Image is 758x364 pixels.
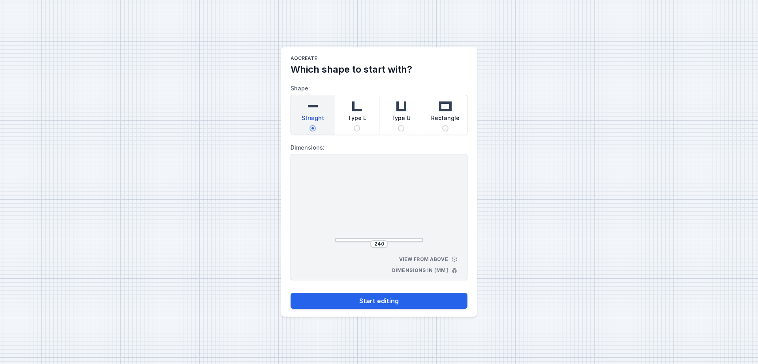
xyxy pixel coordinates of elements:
[354,125,360,131] input: Type L
[291,63,467,76] h2: Which shape to start with?
[291,82,467,135] label: Shape:
[373,241,385,247] input: Dimension [mm]
[349,98,365,114] img: l-shaped.svg
[437,98,453,114] img: rectangle.svg
[391,114,411,125] span: Type U
[398,125,404,131] input: Type U
[302,114,324,125] span: Straight
[442,125,448,131] input: Rectangle
[431,114,460,125] span: Rectangle
[348,114,366,125] span: Type L
[310,125,316,131] input: Straight
[291,141,467,154] label: Dimensions:
[291,293,467,309] button: Start editing
[393,98,409,114] img: u-shaped.svg
[305,98,321,114] img: straight.svg
[291,55,467,63] h1: AQcreate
